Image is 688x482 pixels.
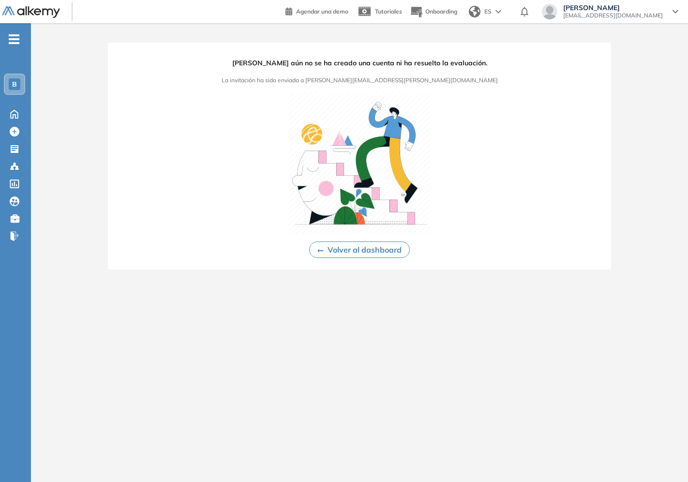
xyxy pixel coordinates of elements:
[469,6,480,17] img: world
[563,12,663,19] span: [EMAIL_ADDRESS][DOMAIN_NAME]
[563,4,663,12] span: [PERSON_NAME]
[222,76,498,85] span: La invitación ha sido enviada a [PERSON_NAME][EMAIL_ADDRESS][PERSON_NAME][DOMAIN_NAME]
[410,1,457,22] button: Onboarding
[495,10,501,14] img: arrow
[317,249,324,253] img: Ícono de flecha
[484,7,492,16] span: ES
[232,58,487,68] span: [PERSON_NAME] aún no se ha creado una cuenta ni ha resuelto la evaluación.
[375,8,402,15] span: Tutoriales
[309,241,410,258] button: Volver al dashboard
[285,5,348,16] a: Agendar una demo
[12,80,17,88] span: B
[2,6,60,18] img: Logo
[425,8,457,15] span: Onboarding
[9,38,19,40] i: -
[296,8,348,15] span: Agendar una demo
